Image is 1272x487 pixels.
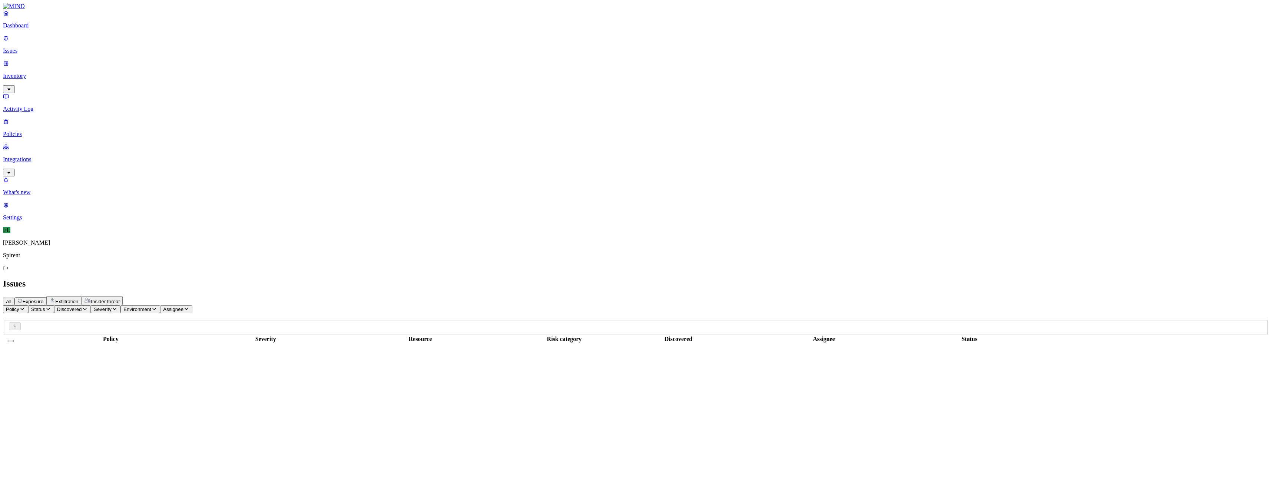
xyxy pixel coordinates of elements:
[513,336,615,342] div: Risk category
[3,22,1269,29] p: Dashboard
[23,299,43,304] span: Exposure
[55,299,78,304] span: Exfiltration
[3,156,1269,163] p: Integrations
[742,336,907,342] div: Assignee
[6,307,19,312] span: Policy
[3,189,1269,196] p: What's new
[3,279,1269,289] h2: Issues
[204,336,327,342] div: Severity
[19,336,203,342] div: Policy
[617,336,740,342] div: Discovered
[3,47,1269,54] p: Issues
[94,307,112,312] span: Severity
[6,299,11,304] span: All
[123,307,151,312] span: Environment
[57,307,82,312] span: Discovered
[3,3,25,10] img: MIND
[91,299,120,304] span: Insider threat
[3,73,1269,79] p: Inventory
[3,239,1269,246] p: [PERSON_NAME]
[329,336,512,342] div: Resource
[8,340,14,342] button: Select all
[31,307,45,312] span: Status
[3,106,1269,112] p: Activity Log
[3,131,1269,138] p: Policies
[3,252,1269,259] p: Spirent
[908,336,1031,342] div: Status
[3,227,10,233] span: EL
[163,307,183,312] span: Assignee
[3,214,1269,221] p: Settings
